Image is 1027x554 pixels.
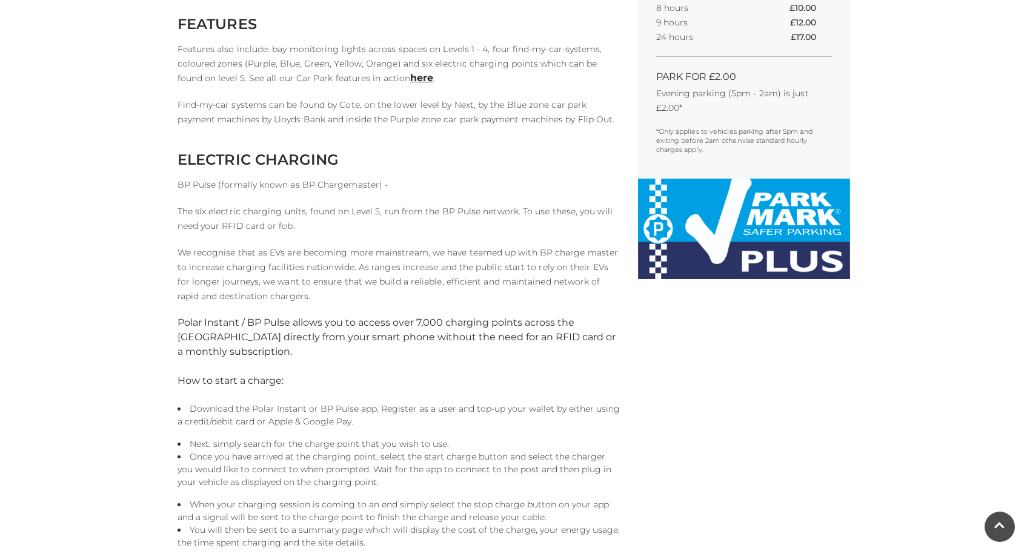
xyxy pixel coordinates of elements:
li: You will then be sent to a summary page which will display the cost of the charge, your energy us... [178,524,620,549]
p: We recognise that as EVs are becoming more mainstream, we have teamed up with BP charge master to... [178,245,620,303]
p: Evening parking (5pm - 2am) is just £2.00* [656,86,832,115]
th: £17.00 [791,30,832,44]
li: Once you have arrived at the charging point, select the start charge button and select the charge... [178,450,620,489]
p: Find-my-car systems can be found by Cote, on the lower level by Next, by the Blue zone car park p... [178,97,620,127]
img: Park-Mark-Plus-LG.jpeg [638,179,850,279]
li: Next, simply search for the charge point that you wish to use. [178,438,620,450]
li: When your charging session is coming to an end simply select the stop charge button on your app a... [178,498,620,524]
h2: ELECTRIC CHARGING [178,151,620,168]
a: here [410,72,433,84]
th: £12.00 [790,15,832,30]
th: £10.00 [789,1,832,15]
p: The six electric charging units, found on Level 5, run from the BP Pulse network. To use these, y... [178,204,620,233]
p: Features also include: bay monitoring lights across spaces on Levels 1 - 4, four find-my-car-syst... [178,42,620,85]
h2: FEATURES [178,15,620,33]
div: Polar Instant / BP Pulse allows you to access over 7,000 charging points across the [GEOGRAPHIC_D... [178,315,620,359]
th: 8 hours [656,1,753,15]
p: BP Pulse (formally known as BP Chargemaster) - [178,177,620,192]
li: Download the Polar Instant or BP Pulse app. Register as a user and top-up your wallet by either u... [178,403,620,428]
h2: PARK FOR £2.00 [656,71,832,82]
div: How to start a charge: [178,374,620,388]
th: 24 hours [656,30,753,44]
p: *Only applies to vehicles parking after 5pm and exiting before 2am otherwise standard hourly char... [656,127,832,154]
th: 9 hours [656,15,753,30]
